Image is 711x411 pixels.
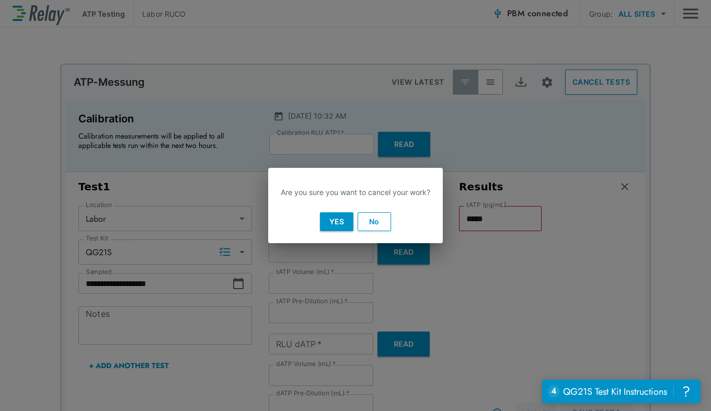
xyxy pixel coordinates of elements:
[358,212,391,231] button: No
[281,187,430,198] p: Are you sure you want to cancel your work?
[320,212,353,231] button: Yes
[542,380,701,403] iframe: Resource center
